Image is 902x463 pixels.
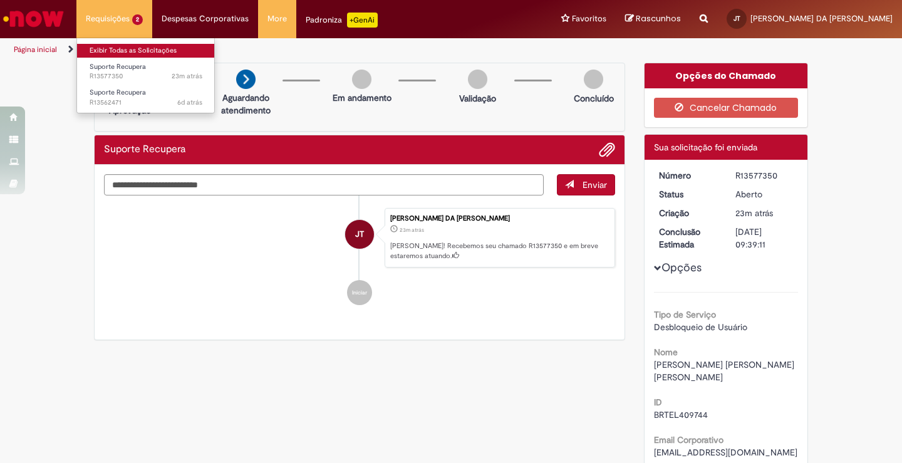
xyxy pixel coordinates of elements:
[468,70,487,89] img: img-circle-grey.png
[735,207,794,219] div: 29/09/2025 14:39:07
[599,142,615,158] button: Adicionar anexos
[735,207,773,219] time: 29/09/2025 14:39:07
[355,219,364,249] span: JT
[172,71,202,81] span: 23m atrás
[654,142,757,153] span: Sua solicitação foi enviada
[162,13,249,25] span: Despesas Corporativas
[236,70,256,89] img: arrow-next.png
[584,70,603,89] img: img-circle-grey.png
[654,447,797,458] span: [EMAIL_ADDRESS][DOMAIN_NAME]
[400,226,424,234] time: 29/09/2025 14:39:07
[90,62,146,71] span: Suporte Recupera
[77,86,215,109] a: Aberto R13562471 : Suporte Recupera
[650,169,727,182] dt: Número
[654,98,799,118] button: Cancelar Chamado
[654,409,708,420] span: BRTEL409744
[177,98,202,107] time: 24/09/2025 11:21:43
[9,38,592,61] ul: Trilhas de página
[90,88,146,97] span: Suporte Recupera
[625,13,681,25] a: Rascunhos
[14,44,57,55] a: Página inicial
[459,92,496,105] p: Validação
[650,188,727,200] dt: Status
[104,208,615,268] li: JEFFERSON ALVES DA SILVA TEIXEIRA
[735,226,794,251] div: [DATE] 09:39:11
[400,226,424,234] span: 23m atrás
[1,6,66,31] img: ServiceNow
[77,44,215,58] a: Exibir Todas as Solicitações
[654,346,678,358] b: Nome
[90,98,202,108] span: R13562471
[735,169,794,182] div: R13577350
[215,91,276,117] p: Aguardando atendimento
[654,397,662,408] b: ID
[90,71,202,81] span: R13577350
[77,60,215,83] a: Aberto R13577350 : Suporte Recupera
[750,13,893,24] span: [PERSON_NAME] DA [PERSON_NAME]
[306,13,378,28] div: Padroniza
[267,13,287,25] span: More
[572,13,606,25] span: Favoritos
[735,207,773,219] span: 23m atrás
[650,207,727,219] dt: Criação
[654,309,716,320] b: Tipo de Serviço
[104,195,615,318] ul: Histórico de tíquete
[390,215,608,222] div: [PERSON_NAME] DA [PERSON_NAME]
[333,91,391,104] p: Em andamento
[654,359,797,383] span: [PERSON_NAME] [PERSON_NAME] [PERSON_NAME]
[654,321,747,333] span: Desbloqueio de Usuário
[574,92,614,105] p: Concluído
[76,38,215,113] ul: Requisições
[132,14,143,25] span: 2
[636,13,681,24] span: Rascunhos
[86,13,130,25] span: Requisições
[557,174,615,195] button: Enviar
[583,179,607,190] span: Enviar
[104,174,544,195] textarea: Digite sua mensagem aqui...
[345,220,374,249] div: JEFFERSON ALVES DA SILVA TEIXEIRA
[347,13,378,28] p: +GenAi
[177,98,202,107] span: 6d atrás
[104,144,185,155] h2: Suporte Recupera Histórico de tíquete
[645,63,808,88] div: Opções do Chamado
[352,70,371,89] img: img-circle-grey.png
[734,14,740,23] span: JT
[735,188,794,200] div: Aberto
[650,226,727,251] dt: Conclusão Estimada
[654,434,723,445] b: Email Corporativo
[390,241,608,261] p: [PERSON_NAME]! Recebemos seu chamado R13577350 e em breve estaremos atuando.
[172,71,202,81] time: 29/09/2025 14:39:08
